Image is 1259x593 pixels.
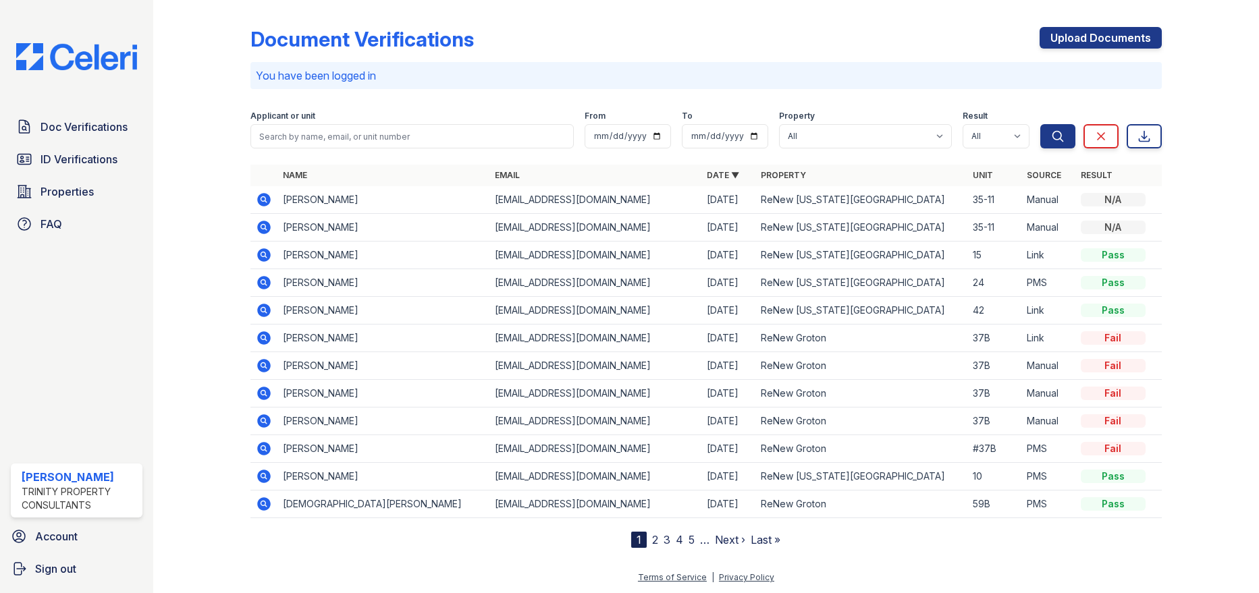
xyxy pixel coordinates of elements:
[701,242,755,269] td: [DATE]
[1021,435,1075,463] td: PMS
[277,490,489,518] td: [DEMOGRAPHIC_DATA][PERSON_NAME]
[5,43,148,70] img: CE_Logo_Blue-a8612792a0a2168367f1c8372b55b34899dd931a85d93a1a3d3e32e68fde9ad4.png
[11,210,142,237] a: FAQ
[585,111,606,121] label: From
[489,463,701,490] td: [EMAIL_ADDRESS][DOMAIN_NAME]
[701,269,755,297] td: [DATE]
[638,572,707,582] a: Terms of Service
[1021,242,1075,269] td: Link
[1021,214,1075,242] td: Manual
[277,186,489,214] td: [PERSON_NAME]
[277,463,489,490] td: [PERSON_NAME]
[35,528,78,544] span: Account
[967,352,1021,380] td: 37B
[1021,352,1075,380] td: Manual
[489,269,701,297] td: [EMAIL_ADDRESS][DOMAIN_NAME]
[761,170,806,180] a: Property
[1021,297,1075,324] td: Link
[755,490,967,518] td: ReNew Groton
[701,435,755,463] td: [DATE]
[973,170,993,180] a: Unit
[495,170,520,180] a: Email
[41,216,62,232] span: FAQ
[1081,414,1146,428] div: Fail
[967,490,1021,518] td: 59B
[489,242,701,269] td: [EMAIL_ADDRESS][DOMAIN_NAME]
[689,533,695,546] a: 5
[755,463,967,490] td: ReNew [US_STATE][GEOGRAPHIC_DATA]
[1081,331,1146,345] div: Fail
[277,352,489,380] td: [PERSON_NAME]
[755,269,967,297] td: ReNew [US_STATE][GEOGRAPHIC_DATA]
[967,324,1021,352] td: 37B
[35,561,76,577] span: Sign out
[1040,27,1162,49] a: Upload Documents
[719,572,774,582] a: Privacy Policy
[1021,186,1075,214] td: Manual
[1021,324,1075,352] td: Link
[41,183,94,200] span: Properties
[489,380,701,407] td: [EMAIL_ADDRESS][DOMAIN_NAME]
[489,214,701,242] td: [EMAIL_ADDRESS][DOMAIN_NAME]
[1081,193,1146,206] div: N/A
[676,533,683,546] a: 4
[489,435,701,463] td: [EMAIL_ADDRESS][DOMAIN_NAME]
[963,111,988,121] label: Result
[277,242,489,269] td: [PERSON_NAME]
[1081,304,1146,317] div: Pass
[1081,470,1146,483] div: Pass
[755,324,967,352] td: ReNew Groton
[277,407,489,435] td: [PERSON_NAME]
[701,490,755,518] td: [DATE]
[967,214,1021,242] td: 35-11
[22,485,137,512] div: Trinity Property Consultants
[489,297,701,324] td: [EMAIL_ADDRESS][DOMAIN_NAME]
[1081,497,1146,511] div: Pass
[664,533,670,546] a: 3
[701,297,755,324] td: [DATE]
[1081,276,1146,289] div: Pass
[5,555,148,582] a: Sign out
[1081,170,1113,180] a: Result
[1081,387,1146,400] div: Fail
[256,67,1156,84] p: You have been logged in
[41,119,128,135] span: Doc Verifications
[11,178,142,205] a: Properties
[1081,248,1146,262] div: Pass
[1027,170,1061,180] a: Source
[967,186,1021,214] td: 35-11
[22,469,137,485] div: [PERSON_NAME]
[967,269,1021,297] td: 24
[682,111,693,121] label: To
[1021,463,1075,490] td: PMS
[755,407,967,435] td: ReNew Groton
[1021,407,1075,435] td: Manual
[250,111,315,121] label: Applicant or unit
[283,170,307,180] a: Name
[1021,490,1075,518] td: PMS
[701,324,755,352] td: [DATE]
[967,242,1021,269] td: 15
[751,533,780,546] a: Last »
[1081,221,1146,234] div: N/A
[489,324,701,352] td: [EMAIL_ADDRESS][DOMAIN_NAME]
[967,435,1021,463] td: #37B
[277,297,489,324] td: [PERSON_NAME]
[11,146,142,173] a: ID Verifications
[250,124,573,148] input: Search by name, email, or unit number
[701,380,755,407] td: [DATE]
[277,214,489,242] td: [PERSON_NAME]
[1081,442,1146,455] div: Fail
[967,380,1021,407] td: 37B
[715,533,745,546] a: Next ›
[967,407,1021,435] td: 37B
[755,352,967,380] td: ReNew Groton
[489,352,701,380] td: [EMAIL_ADDRESS][DOMAIN_NAME]
[1021,380,1075,407] td: Manual
[41,151,117,167] span: ID Verifications
[277,324,489,352] td: [PERSON_NAME]
[755,380,967,407] td: ReNew Groton
[277,269,489,297] td: [PERSON_NAME]
[755,186,967,214] td: ReNew [US_STATE][GEOGRAPHIC_DATA]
